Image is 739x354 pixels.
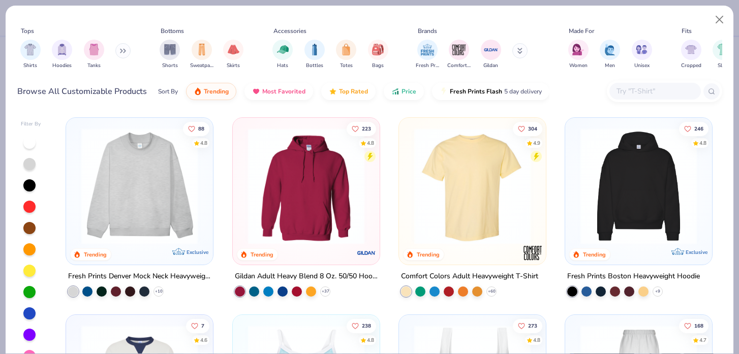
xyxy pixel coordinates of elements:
[481,40,501,70] div: filter for Gildan
[409,128,536,244] img: 029b8af0-80e6-406f-9fdc-fdf898547912
[194,87,202,95] img: trending.gif
[682,26,692,36] div: Fits
[681,40,701,70] button: filter button
[699,139,706,147] div: 4.8
[252,87,260,95] img: most_fav.gif
[223,40,243,70] button: filter button
[569,26,594,36] div: Made For
[366,139,374,147] div: 4.8
[615,85,694,97] input: Try "T-Shirt"
[679,319,709,333] button: Like
[567,270,700,283] div: Fresh Prints Boston Heavyweight Hoodie
[384,83,424,100] button: Price
[346,319,376,333] button: Like
[21,26,34,36] div: Tops
[528,126,537,131] span: 304
[504,86,542,98] span: 5 day delivery
[329,87,337,95] img: TopRated.gif
[164,44,176,55] img: Shorts Image
[52,62,72,70] span: Hoodies
[336,40,356,70] button: filter button
[223,40,243,70] div: filter for Skirts
[432,83,549,100] button: Fresh Prints Flash5 day delivery
[600,40,620,70] button: filter button
[190,62,213,70] span: Sweatpants
[713,40,733,70] button: filter button
[718,62,728,70] span: Slim
[227,62,240,70] span: Skirts
[372,44,383,55] img: Bags Image
[717,44,728,55] img: Slim Image
[262,87,305,95] span: Most Favorited
[341,44,352,55] img: Totes Image
[272,40,293,70] button: filter button
[243,128,369,244] img: 01756b78-01f6-4cc6-8d8a-3c30c1a0c8ac
[200,337,207,344] div: 4.6
[321,83,376,100] button: Top Rated
[84,40,104,70] div: filter for Tanks
[440,87,448,95] img: flash.gif
[369,128,496,244] img: a164e800-7022-4571-a324-30c76f641635
[24,44,36,55] img: Shirts Image
[68,270,211,283] div: Fresh Prints Denver Mock Neck Heavyweight Sweatshirt
[694,324,703,329] span: 168
[21,120,41,128] div: Filter By
[244,83,313,100] button: Most Favorited
[17,85,147,98] div: Browse All Customizable Products
[632,40,652,70] div: filter for Unisex
[604,44,615,55] img: Men Image
[605,62,615,70] span: Men
[694,126,703,131] span: 246
[190,40,213,70] button: filter button
[198,126,204,131] span: 88
[710,10,729,29] button: Close
[401,270,538,283] div: Comfort Colors Adult Heavyweight T-Shirt
[52,40,72,70] div: filter for Hoodies
[340,62,353,70] span: Totes
[372,62,384,70] span: Bags
[685,44,697,55] img: Cropped Image
[632,40,652,70] button: filter button
[160,40,180,70] button: filter button
[713,40,733,70] div: filter for Slim
[160,40,180,70] div: filter for Shorts
[420,42,435,57] img: Fresh Prints Image
[56,44,68,55] img: Hoodies Image
[346,121,376,136] button: Like
[568,40,589,70] button: filter button
[306,62,323,70] span: Bottles
[450,87,502,95] span: Fresh Prints Flash
[304,40,325,70] div: filter for Bottles
[513,121,542,136] button: Like
[699,337,706,344] div: 4.7
[339,87,368,95] span: Top Rated
[277,62,288,70] span: Hats
[190,40,213,70] div: filter for Sweatpants
[273,26,306,36] div: Accessories
[158,87,178,96] div: Sort By
[187,249,209,255] span: Exclusive
[528,324,537,329] span: 273
[569,62,588,70] span: Women
[304,40,325,70] button: filter button
[572,44,584,55] img: Women Image
[481,40,501,70] button: filter button
[416,62,439,70] span: Fresh Prints
[84,40,104,70] button: filter button
[20,40,41,70] button: filter button
[681,62,701,70] span: Cropped
[336,40,356,70] div: filter for Totes
[575,128,702,244] img: 91acfc32-fd48-4d6b-bdad-a4c1a30ac3fc
[235,270,378,283] div: Gildan Adult Heavy Blend 8 Oz. 50/50 Hooded Sweatshirt
[186,319,209,333] button: Like
[483,42,499,57] img: Gildan Image
[600,40,620,70] div: filter for Men
[23,62,37,70] span: Shirts
[361,324,371,329] span: 238
[88,44,100,55] img: Tanks Image
[368,40,388,70] div: filter for Bags
[483,62,498,70] span: Gildan
[418,26,437,36] div: Brands
[568,40,589,70] div: filter for Women
[536,128,662,244] img: e55d29c3-c55d-459c-bfd9-9b1c499ab3c6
